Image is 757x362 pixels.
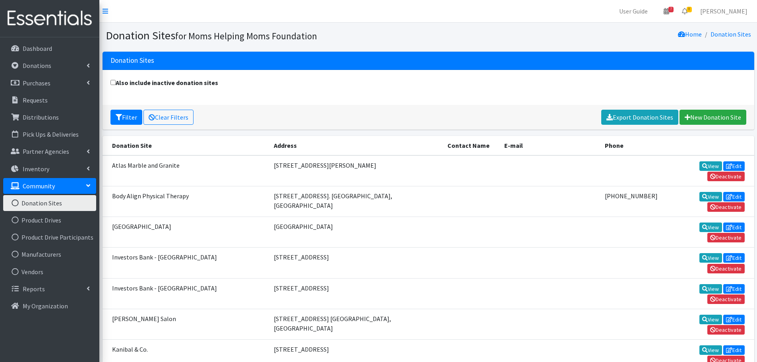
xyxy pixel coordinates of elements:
a: Vendors [3,264,96,280]
h3: Donation Sites [110,56,154,65]
a: 8 [676,3,694,19]
a: My Organization [3,298,96,314]
td: Body Align Physical Therapy [103,186,269,217]
span: 8 [687,7,692,12]
p: Partner Agencies [23,147,69,155]
a: Donation Sites [711,30,751,38]
p: Requests [23,96,48,104]
td: [STREET_ADDRESS][PERSON_NAME] [269,155,443,186]
a: Edit [723,192,745,201]
a: Clear Filters [143,110,194,125]
a: View [699,253,722,263]
a: Edit [723,345,745,355]
a: Distributions [3,109,96,125]
td: [STREET_ADDRESS]. [GEOGRAPHIC_DATA], [GEOGRAPHIC_DATA] [269,186,443,217]
td: [GEOGRAPHIC_DATA] [269,217,443,248]
th: Contact Name [443,136,500,155]
a: Deactivate [707,172,745,181]
a: Deactivate [707,294,745,304]
a: New Donation Site [680,110,746,125]
p: Reports [23,285,45,293]
a: Edit [723,253,745,263]
a: View [699,315,722,324]
a: Deactivate [707,202,745,212]
p: My Organization [23,302,68,310]
a: Partner Agencies [3,143,96,159]
img: HumanEssentials [3,5,96,32]
p: Inventory [23,165,49,173]
a: View [699,284,722,294]
p: Donations [23,62,51,70]
th: E-mail [500,136,600,155]
a: 7 [657,3,676,19]
a: Deactivate [707,264,745,273]
p: Community [23,182,55,190]
p: Purchases [23,79,50,87]
a: Manufacturers [3,246,96,262]
a: Dashboard [3,41,96,56]
label: Also include inactive donation sites [110,78,218,87]
a: [PERSON_NAME] [694,3,754,19]
p: Distributions [23,113,59,121]
td: [GEOGRAPHIC_DATA] [103,217,269,248]
a: User Guide [613,3,654,19]
a: Edit [723,284,745,294]
a: View [699,192,722,201]
td: [STREET_ADDRESS] [GEOGRAPHIC_DATA], [GEOGRAPHIC_DATA] [269,309,443,339]
a: Deactivate [707,233,745,242]
a: Edit [723,223,745,232]
a: Requests [3,92,96,108]
td: Investors Bank - [GEOGRAPHIC_DATA] [103,278,269,309]
a: Reports [3,281,96,297]
button: Filter [110,110,142,125]
input: Also include inactive donation sites [110,80,116,85]
a: Product Drive Participants [3,229,96,245]
th: Phone [600,136,662,155]
a: View [699,223,722,232]
a: Home [678,30,702,38]
a: Community [3,178,96,194]
th: Address [269,136,443,155]
td: [STREET_ADDRESS] [269,248,443,278]
span: 7 [668,7,674,12]
a: Export Donation Sites [601,110,678,125]
a: Donations [3,58,96,74]
h1: Donation Sites [106,29,426,43]
small: for Moms Helping Moms Foundation [175,30,317,42]
p: Pick Ups & Deliveries [23,130,79,138]
a: Donation Sites [3,195,96,211]
td: [PERSON_NAME] Salon [103,309,269,339]
a: Edit [723,315,745,324]
th: Donation Site [103,136,269,155]
a: Purchases [3,75,96,91]
a: View [699,161,722,171]
td: Atlas Marble and Granite [103,155,269,186]
a: View [699,345,722,355]
a: Product Drives [3,212,96,228]
a: Inventory [3,161,96,177]
a: Pick Ups & Deliveries [3,126,96,142]
a: Deactivate [707,325,745,335]
td: [STREET_ADDRESS] [269,278,443,309]
td: [PHONE_NUMBER] [600,186,662,217]
p: Dashboard [23,45,52,52]
a: Edit [723,161,745,171]
td: Investors Bank - [GEOGRAPHIC_DATA] [103,248,269,278]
